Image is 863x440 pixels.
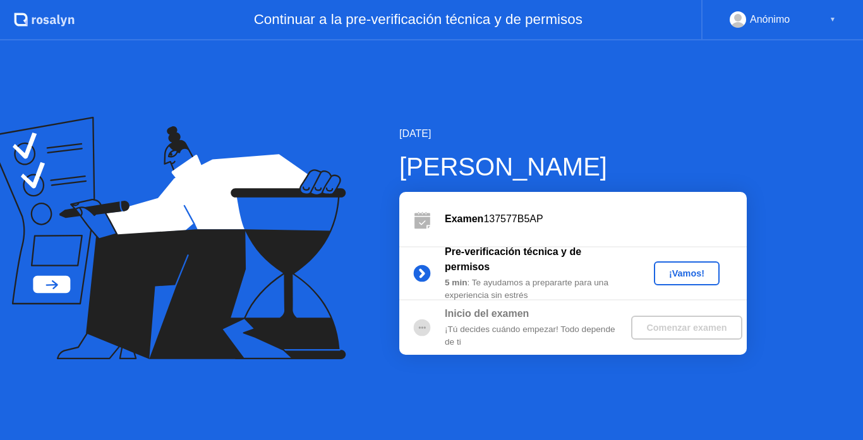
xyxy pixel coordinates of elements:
[654,261,720,285] button: ¡Vamos!
[445,323,627,349] div: ¡Tú decides cuándo empezar! Todo depende de ti
[399,126,747,141] div: [DATE]
[659,268,715,278] div: ¡Vamos!
[445,213,483,224] b: Examen
[636,323,737,333] div: Comenzar examen
[631,316,742,340] button: Comenzar examen
[445,276,627,302] div: : Te ayudamos a prepararte para una experiencia sin estrés
[445,211,747,227] div: 137577B5AP
[830,11,836,28] div: ▼
[750,11,790,28] div: Anónimo
[399,148,747,186] div: [PERSON_NAME]
[445,246,581,272] b: Pre-verificación técnica y de permisos
[445,278,468,287] b: 5 min
[445,308,529,319] b: Inicio del examen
